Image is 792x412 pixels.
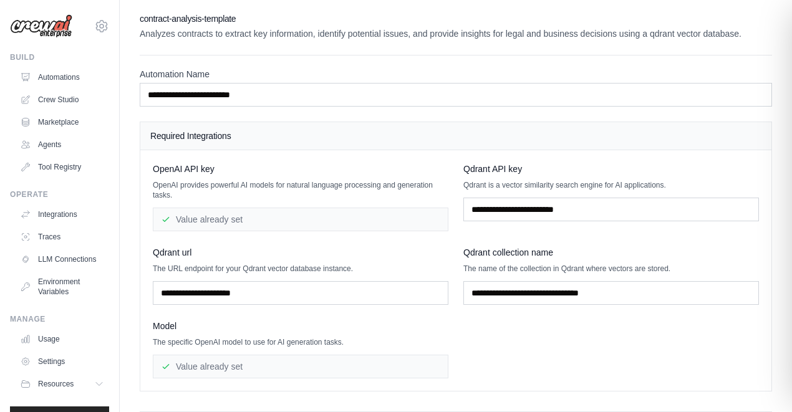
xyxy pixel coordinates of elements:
[150,130,761,142] h4: Required Integrations
[140,27,772,40] p: Analyzes contracts to extract key information, identify potential issues, and provide insights fo...
[15,90,109,110] a: Crew Studio
[15,272,109,302] a: Environment Variables
[153,320,176,332] span: Model
[15,204,109,224] a: Integrations
[463,180,759,190] p: Qdrant is a vector similarity search engine for AI applications.
[463,264,759,274] p: The name of the collection in Qdrant where vectors are stored.
[15,352,109,371] a: Settings
[153,337,448,347] p: The specific OpenAI model to use for AI generation tasks.
[15,227,109,247] a: Traces
[153,355,448,378] div: Value already set
[15,329,109,349] a: Usage
[140,68,772,80] label: Automation Name
[15,135,109,155] a: Agents
[10,189,109,199] div: Operate
[153,180,448,200] p: OpenAI provides powerful AI models for natural language processing and generation tasks.
[153,246,191,259] span: Qdrant url
[38,379,74,389] span: Resources
[10,52,109,62] div: Build
[140,12,772,25] h2: contract-analysis-template
[15,249,109,269] a: LLM Connections
[15,157,109,177] a: Tool Registry
[463,246,553,259] span: Qdrant collection name
[153,264,448,274] p: The URL endpoint for your Qdrant vector database instance.
[153,163,215,175] span: OpenAI API key
[153,208,448,231] div: Value already set
[15,374,109,394] button: Resources
[10,14,72,38] img: Logo
[10,314,109,324] div: Manage
[15,67,109,87] a: Automations
[15,112,109,132] a: Marketplace
[463,163,522,175] span: Qdrant API key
